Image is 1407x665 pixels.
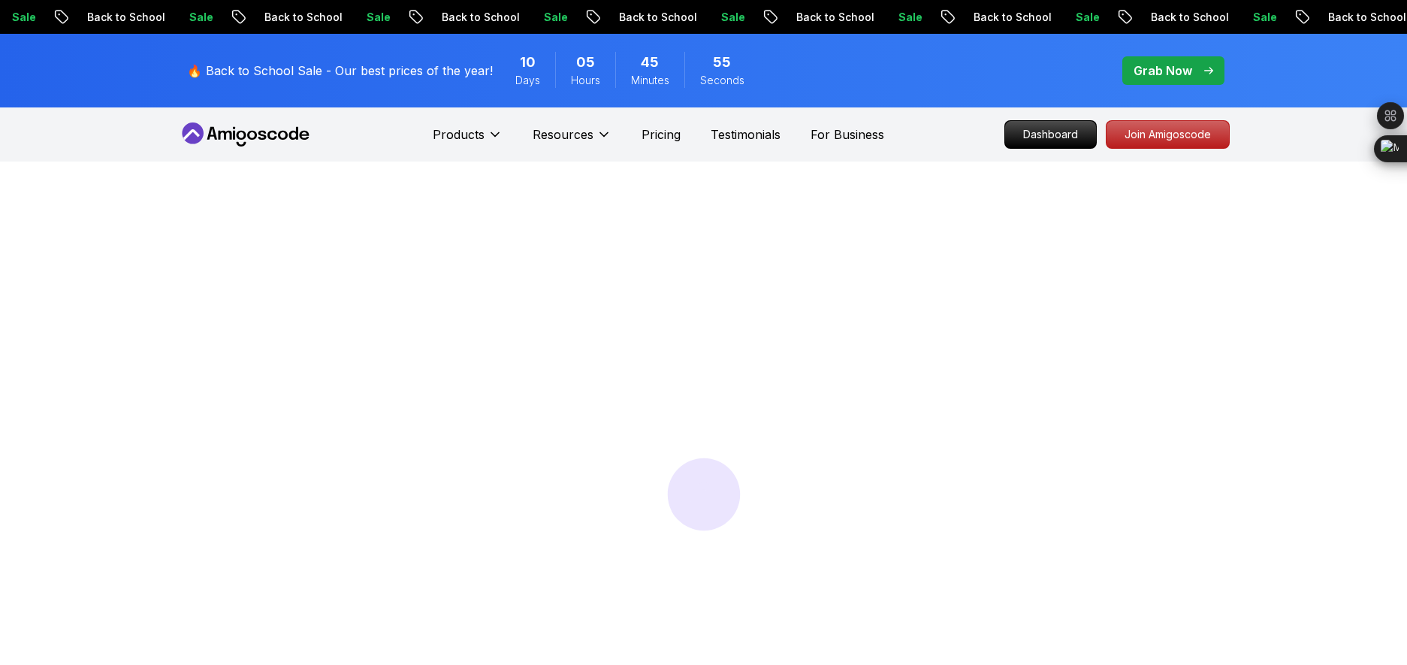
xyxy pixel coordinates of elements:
[642,125,681,144] a: Pricing
[515,73,540,88] span: Days
[711,125,780,144] a: Testimonials
[194,10,296,25] p: Back to School
[1182,10,1230,25] p: Sale
[1258,10,1360,25] p: Back to School
[641,52,659,73] span: 45 Minutes
[1004,120,1097,149] a: Dashboard
[651,10,699,25] p: Sale
[576,52,595,73] span: 5 Hours
[520,52,536,73] span: 10 Days
[533,125,593,144] p: Resources
[713,52,731,73] span: 55 Seconds
[187,62,493,80] p: 🔥 Back to School Sale - Our best prices of the year!
[371,10,473,25] p: Back to School
[571,73,600,88] span: Hours
[296,10,344,25] p: Sale
[1005,10,1053,25] p: Sale
[828,10,876,25] p: Sale
[119,10,167,25] p: Sale
[1106,120,1230,149] a: Join Amigoscode
[726,10,828,25] p: Back to School
[1080,10,1182,25] p: Back to School
[700,73,744,88] span: Seconds
[533,125,611,156] button: Resources
[433,125,503,156] button: Products
[1134,62,1192,80] p: Grab Now
[473,10,521,25] p: Sale
[17,10,119,25] p: Back to School
[811,125,884,144] a: For Business
[548,10,651,25] p: Back to School
[1005,121,1096,148] p: Dashboard
[903,10,1005,25] p: Back to School
[1107,121,1229,148] p: Join Amigoscode
[433,125,485,144] p: Products
[631,73,669,88] span: Minutes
